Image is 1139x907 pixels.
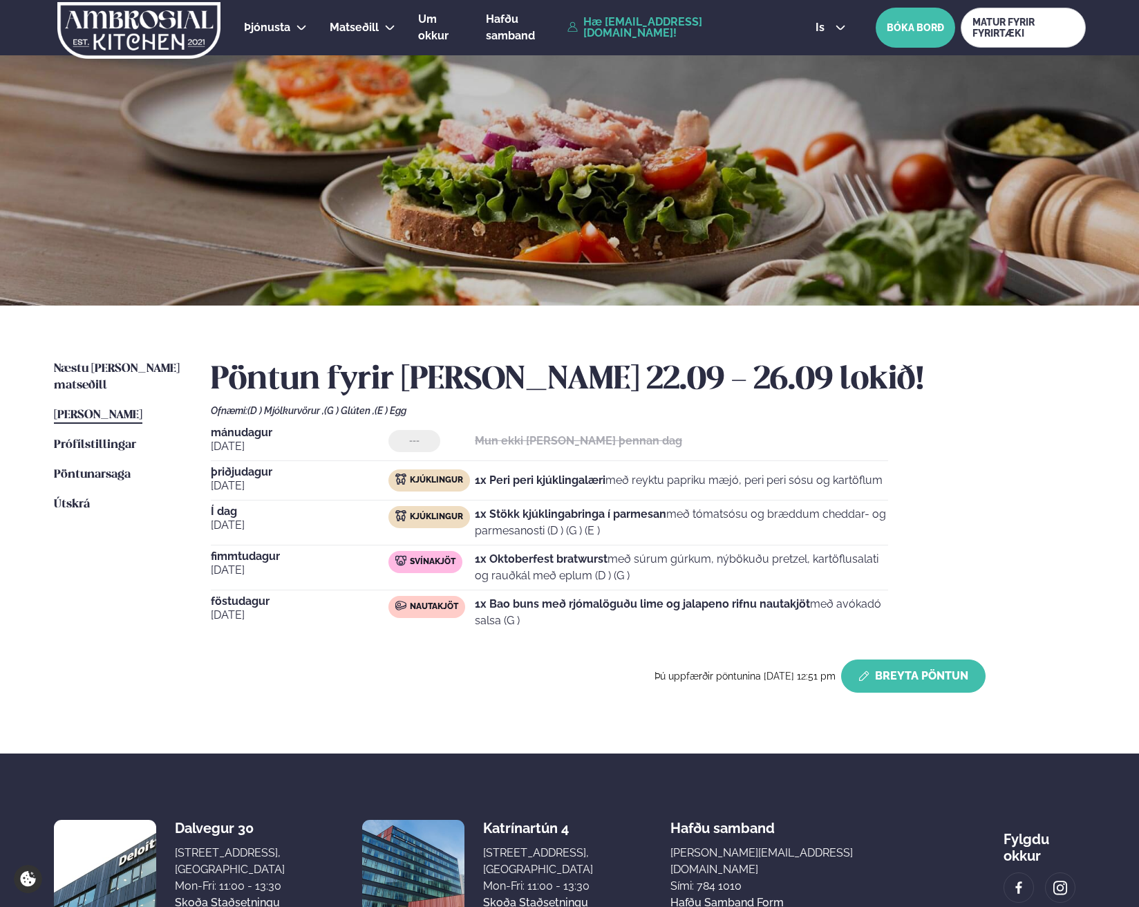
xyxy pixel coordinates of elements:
[54,496,90,513] a: Útskrá
[475,596,888,629] p: með avókadó salsa (G )
[475,507,666,521] strong: 1x Stökk kjúklingabringa í parmesan
[54,498,90,510] span: Útskrá
[567,17,784,39] a: Hæ [EMAIL_ADDRESS][DOMAIN_NAME]!
[244,19,290,36] a: Þjónusta
[483,845,593,878] div: [STREET_ADDRESS], [GEOGRAPHIC_DATA]
[670,845,926,878] a: [PERSON_NAME][EMAIL_ADDRESS][DOMAIN_NAME]
[54,437,136,453] a: Prófílstillingar
[211,361,1086,400] h2: Pöntun fyrir [PERSON_NAME] 22.09 - 26.09 lokið!
[410,512,463,523] span: Kjúklingur
[211,506,389,517] span: Í dag
[54,361,183,394] a: Næstu [PERSON_NAME] matseðill
[54,469,131,480] span: Pöntunarsaga
[475,597,810,610] strong: 1x Bao buns með rjómalöguðu lime og jalapeno rifnu nautakjöt
[211,467,389,478] span: þriðjudagur
[486,11,560,44] a: Hafðu samband
[475,472,883,489] p: með reyktu papriku mæjó, peri peri sósu og kartöflum
[395,474,406,485] img: chicken.svg
[410,475,463,486] span: Kjúklingur
[804,22,856,33] button: is
[475,506,888,539] p: með tómatsósu og bræddum cheddar- og parmesanosti (D ) (G ) (E )
[410,601,458,613] span: Nautakjöt
[475,434,682,447] strong: Mun ekki [PERSON_NAME] þennan dag
[57,2,222,59] img: logo
[475,551,888,584] p: með súrum gúrkum, nýbökuðu pretzel, kartöflusalati og rauðkál með eplum (D ) (G )
[247,405,324,416] span: (D ) Mjólkurvörur ,
[211,405,1086,416] div: Ofnæmi:
[1011,880,1026,896] img: image alt
[395,510,406,521] img: chicken.svg
[54,439,136,451] span: Prófílstillingar
[841,660,986,693] button: Breyta Pöntun
[175,878,285,895] div: Mon-Fri: 11:00 - 13:30
[1046,873,1075,902] a: image alt
[816,22,829,33] span: is
[244,21,290,34] span: Þjónusta
[395,600,406,611] img: beef.svg
[330,21,379,34] span: Matseðill
[418,12,449,42] span: Um okkur
[670,878,926,895] p: Sími: 784 1010
[54,409,142,421] span: [PERSON_NAME]
[1004,873,1033,902] a: image alt
[211,517,389,534] span: [DATE]
[211,607,389,624] span: [DATE]
[395,555,406,566] img: pork.svg
[483,820,593,836] div: Katrínartún 4
[483,878,593,895] div: Mon-Fri: 11:00 - 13:30
[475,552,608,565] strong: 1x Oktoberfest bratwurst
[54,363,180,391] span: Næstu [PERSON_NAME] matseðill
[14,865,42,893] a: Cookie settings
[876,8,955,48] button: BÓKA BORÐ
[655,671,836,682] span: Þú uppfærðir pöntunina [DATE] 12:51 pm
[175,820,285,836] div: Dalvegur 30
[1004,820,1085,864] div: Fylgdu okkur
[409,436,420,447] span: ---
[54,467,131,483] a: Pöntunarsaga
[475,474,605,487] strong: 1x Peri peri kjúklingalæri
[670,809,775,836] span: Hafðu samband
[211,478,389,494] span: [DATE]
[211,551,389,562] span: fimmtudagur
[375,405,406,416] span: (E ) Egg
[211,427,389,438] span: mánudagur
[324,405,375,416] span: (G ) Glúten ,
[175,845,285,878] div: [STREET_ADDRESS], [GEOGRAPHIC_DATA]
[330,19,379,36] a: Matseðill
[410,557,455,568] span: Svínakjöt
[54,407,142,424] a: [PERSON_NAME]
[211,438,389,455] span: [DATE]
[211,596,389,607] span: föstudagur
[1053,880,1068,896] img: image alt
[418,11,464,44] a: Um okkur
[961,8,1086,48] a: MATUR FYRIR FYRIRTÆKI
[211,562,389,579] span: [DATE]
[486,12,535,42] span: Hafðu samband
